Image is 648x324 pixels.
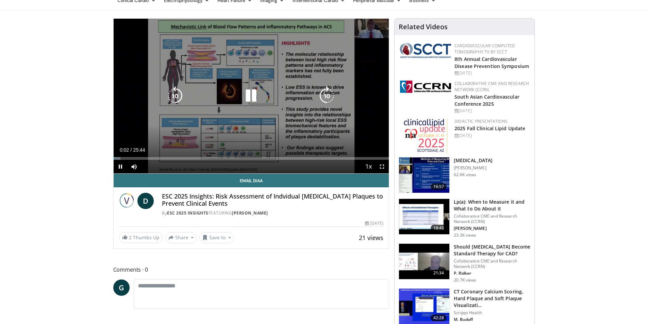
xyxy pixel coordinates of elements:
button: Pause [114,160,127,173]
span: 21:34 [431,270,447,276]
a: D [137,193,154,209]
img: 4ea3ec1a-320e-4f01-b4eb-a8bc26375e8f.150x105_q85_crop-smart_upscale.jpg [399,289,449,324]
a: [PERSON_NAME] [232,210,268,216]
p: 20.7K views [454,277,476,283]
img: 7a20132b-96bf-405a-bedd-783937203c38.150x105_q85_crop-smart_upscale.jpg [399,199,449,234]
p: 23.3K views [454,233,476,238]
span: / [131,147,132,153]
h3: CT Coronary Calcium Scoring, Hard Plaque and Soft Plaque Visualizati… [454,288,530,309]
a: Email Diaa [114,174,389,187]
p: Scripps Health [454,310,530,316]
span: 21 views [359,234,383,242]
h3: [MEDICAL_DATA] [454,157,493,164]
div: [DATE] [454,133,529,139]
span: 42:28 [431,314,447,321]
div: Progress Bar [114,157,389,160]
button: Share [165,232,197,243]
span: 0:02 [120,147,129,153]
div: By FEATURING [162,210,383,216]
h4: Related Videos [399,23,448,31]
a: G [113,279,130,296]
span: Comments 0 [113,265,389,274]
span: 25:44 [133,147,145,153]
p: [PERSON_NAME] [454,226,530,231]
a: 2025 Fall Clinical Lipid Update [454,125,525,132]
img: ESC 2025 Insights [119,193,135,209]
img: d65bce67-f81a-47c5-b47d-7b8806b59ca8.jpg.150x105_q85_autocrop_double_scale_upscale_version-0.2.jpg [404,118,448,154]
img: a92b9a22-396b-4790-a2bb-5028b5f4e720.150x105_q85_crop-smart_upscale.jpg [399,157,449,193]
button: Mute [127,160,141,173]
img: 51a70120-4f25-49cc-93a4-67582377e75f.png.150x105_q85_autocrop_double_scale_upscale_version-0.2.png [400,43,451,58]
a: 2 Thumbs Up [119,232,163,243]
span: 18:43 [431,225,447,232]
h3: Should [MEDICAL_DATA] Become Standard Therapy for CAD? [454,243,530,257]
p: P. Ridker [454,271,530,276]
a: 21:34 Should [MEDICAL_DATA] Become Standard Therapy for CAD? Collaborative CME and Research Netwo... [399,243,530,283]
div: [DATE] [454,70,529,76]
div: [DATE] [365,220,383,226]
a: Collaborative CME and Research Network (CCRN) [454,81,529,92]
img: eb63832d-2f75-457d-8c1a-bbdc90eb409c.150x105_q85_crop-smart_upscale.jpg [399,244,449,279]
span: 16:57 [431,183,447,190]
a: 8th Annual Cardiovascular Disease Prevention Symposium [454,56,529,69]
button: Fullscreen [375,160,389,173]
h4: ESC 2025 Insights: Risk Assessment of Indvidual [MEDICAL_DATA] Plaques to Prevent Clinical Events [162,193,383,207]
button: Playback Rate [362,160,375,173]
img: a04ee3ba-8487-4636-b0fb-5e8d268f3737.png.150x105_q85_autocrop_double_scale_upscale_version-0.2.png [400,81,451,93]
h3: Lp(a): When to Measure it and What to Do About it [454,199,530,212]
div: Didactic Presentations [454,118,529,124]
a: Cardiovascular Computed Tomography TV by SCCT [454,43,515,55]
div: [DATE] [454,108,529,114]
p: [PERSON_NAME] [454,165,493,171]
button: Save to [199,232,234,243]
a: 18:43 Lp(a): When to Measure it and What to Do About it Collaborative CME and Research Network (C... [399,199,530,238]
a: 16:57 [MEDICAL_DATA] [PERSON_NAME] 62.6K views [399,157,530,193]
a: South Asian Cardiovascular Conference 2025 [454,93,519,107]
p: 62.6K views [454,172,476,177]
p: M. Budoff [454,317,530,322]
p: Collaborative CME and Research Network (CCRN) [454,214,530,224]
a: ESC 2025 Insights [167,210,209,216]
video-js: Video Player [114,19,389,174]
span: 2 [129,234,132,241]
p: Collaborative CME and Research Network (CCRN) [454,258,530,269]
